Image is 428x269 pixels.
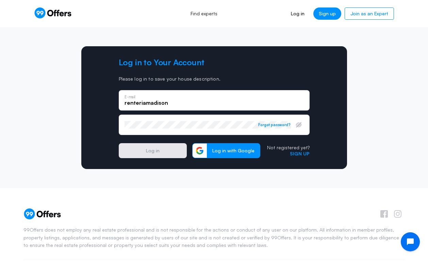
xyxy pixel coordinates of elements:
[313,7,341,20] a: Sign up
[290,151,310,156] a: Sign up
[345,7,394,20] a: Join as an Expert
[285,7,310,20] a: Log in
[183,6,225,21] a: Find experts
[119,57,310,68] h2: Log in to Your Account
[267,145,310,151] p: Not registered yet?
[207,148,260,154] span: Log in with Google
[119,76,310,82] p: Please log in to save your house description.
[125,95,135,99] p: E-mail
[119,143,187,158] button: Log in
[192,143,260,158] button: Log in with Google
[258,122,291,127] button: Forgot password?
[23,226,405,249] p: 99Offers does not employ any real estate professional and is not responsible for the actions or c...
